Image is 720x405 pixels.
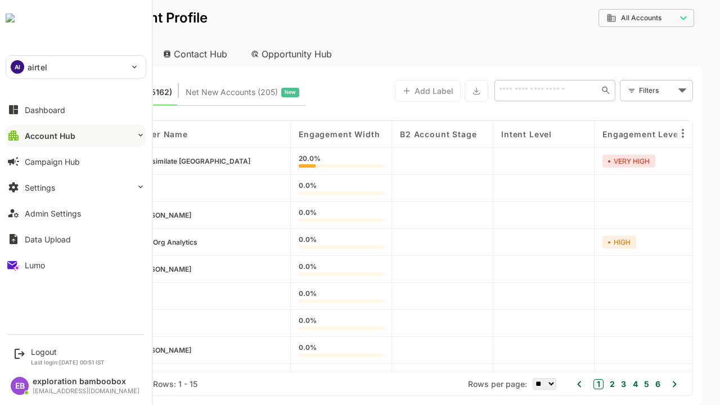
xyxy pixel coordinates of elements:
button: Admin Settings [6,202,146,224]
span: Armstrong-Cabrera [96,265,152,273]
div: Lumo [25,260,45,270]
div: 0.0% [259,290,344,303]
div: Dashboard [25,105,65,115]
span: New [245,85,256,100]
div: AI [11,60,24,74]
button: Campaign Hub [6,150,146,173]
div: HIGH [563,236,597,249]
div: All Accounts [559,7,655,29]
div: 0.0% [259,182,344,195]
button: Data Upload [6,228,146,250]
p: Unified Account Profile [18,11,168,25]
div: Admin Settings [25,209,81,218]
button: Lumo [6,254,146,276]
button: 4 [591,378,598,390]
div: Newly surfaced ICP-fit accounts from Intent, Website, LinkedIn, and other engagement signals. [146,85,260,100]
span: Known accounts you’ve identified to target - imported from CRM, Offline upload, or promoted from ... [34,85,133,100]
div: Account Hub [25,131,75,141]
div: VERY HIGH [563,155,616,168]
div: Filters [600,84,636,96]
div: 0.0% [259,371,344,384]
div: Settings [25,183,55,192]
span: TransOrg Analytics [95,238,158,246]
span: Customer Name [79,129,148,139]
div: 20.0% [259,155,344,168]
div: 0.0% [259,344,344,357]
div: Logout [31,347,105,357]
span: Conner-Nguyen [96,211,152,219]
div: 0.0% [259,263,344,276]
button: Dashboard [6,98,146,121]
span: Reassimilate Argentina [96,157,211,165]
div: Total Rows: 105162 | Rows: 1 - 15 [34,379,158,389]
span: Hawkins-Crosby [96,346,152,354]
div: 0.0% [259,236,344,249]
div: Opportunity Hub [202,42,303,66]
span: All Accounts [582,14,622,22]
span: Rows per page: [429,379,488,389]
button: 6 [613,378,621,390]
img: undefinedjpg [6,13,15,22]
span: Engagement Level [563,129,641,139]
div: Campaign Hub [25,157,80,166]
button: 5 [602,378,610,390]
div: EB [11,377,29,395]
button: Account Hub [6,124,146,147]
div: 0.0% [259,317,344,330]
div: Contact Hub [115,42,198,66]
span: B2 Account Stage [361,129,437,139]
div: Data Upload [25,235,71,244]
button: Export the selected data as CSV [425,80,449,102]
p: Last login: [DATE] 00:51 IST [31,359,105,366]
div: AIairtel [6,56,146,78]
div: Account Hub [18,42,110,66]
span: Net New Accounts ( 205 ) [146,85,238,100]
p: airtel [28,61,47,73]
div: [EMAIL_ADDRESS][DOMAIN_NAME] [33,388,139,395]
button: Settings [6,176,146,199]
button: 3 [579,378,587,390]
div: exploration bamboobox [33,377,139,386]
div: All Accounts [567,13,637,23]
div: 0.0% [259,209,344,222]
button: 2 [568,378,575,390]
button: 1 [554,379,564,389]
button: Add Label [355,80,421,102]
span: Engagement Width [259,129,340,139]
span: Intent Level [462,129,512,139]
div: Filters [598,79,654,102]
